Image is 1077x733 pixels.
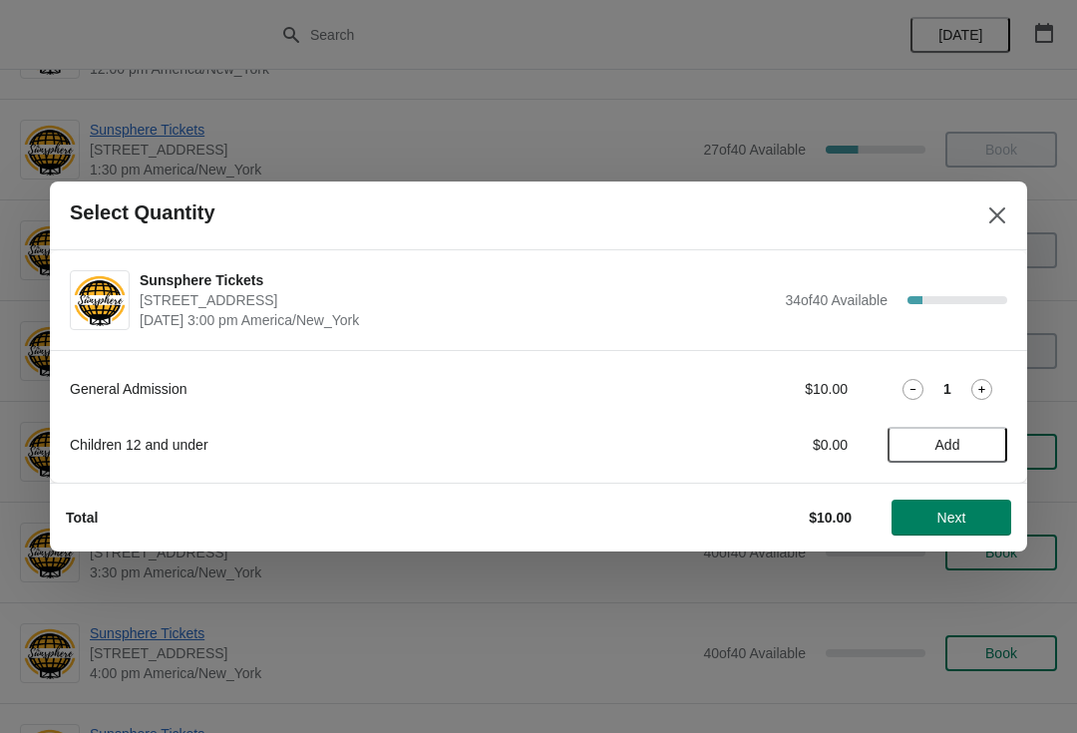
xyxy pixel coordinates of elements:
[935,437,960,453] span: Add
[70,435,623,455] div: Children 12 and under
[943,379,951,399] strong: 1
[809,510,852,526] strong: $10.00
[140,290,775,310] span: [STREET_ADDRESS]
[66,510,98,526] strong: Total
[892,500,1011,536] button: Next
[663,435,848,455] div: $0.00
[70,201,215,224] h2: Select Quantity
[71,273,129,328] img: Sunsphere Tickets | 810 Clinch Avenue, Knoxville, TN, USA | September 15 | 3:00 pm America/New_York
[785,292,888,308] span: 34 of 40 Available
[979,197,1015,233] button: Close
[140,310,775,330] span: [DATE] 3:00 pm America/New_York
[937,510,966,526] span: Next
[70,379,623,399] div: General Admission
[888,427,1007,463] button: Add
[663,379,848,399] div: $10.00
[140,270,775,290] span: Sunsphere Tickets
